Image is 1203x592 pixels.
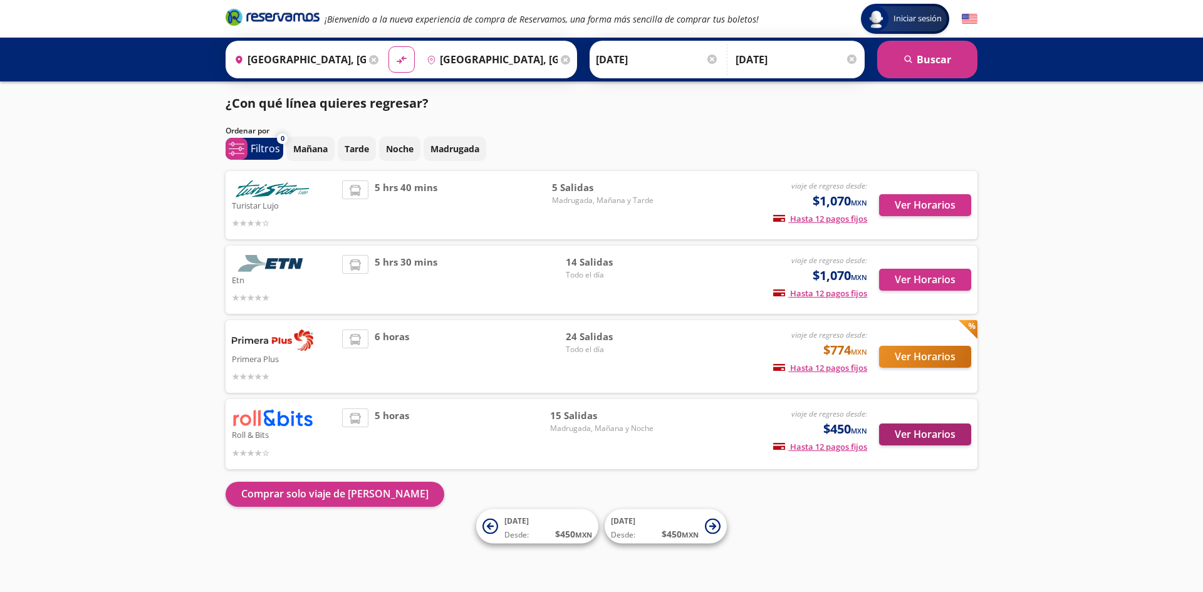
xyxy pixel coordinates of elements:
[773,362,867,373] span: Hasta 12 pagos fijos
[375,255,437,304] span: 5 hrs 30 mins
[375,408,409,459] span: 5 horas
[611,529,635,541] span: Desde:
[605,509,727,544] button: [DATE]Desde:$450MXN
[345,142,369,155] p: Tarde
[575,530,592,539] small: MXN
[773,213,867,224] span: Hasta 12 pagos fijos
[851,347,867,356] small: MXN
[566,330,654,344] span: 24 Salidas
[791,408,867,419] em: viaje de regreso desde:
[232,351,336,366] p: Primera Plus
[566,344,654,355] span: Todo el día
[879,346,971,368] button: Ver Horarios
[226,138,283,160] button: 0Filtros
[851,273,867,282] small: MXN
[877,41,977,78] button: Buscar
[229,44,366,75] input: Buscar Origen
[379,137,420,161] button: Noche
[823,420,867,439] span: $450
[555,527,592,541] span: $ 450
[773,441,867,452] span: Hasta 12 pagos fijos
[566,255,654,269] span: 14 Salidas
[232,180,313,197] img: Turistar Lujo
[552,180,654,195] span: 5 Salidas
[879,194,971,216] button: Ver Horarios
[791,255,867,266] em: viaje de regreso desde:
[422,44,558,75] input: Buscar Destino
[611,516,635,526] span: [DATE]
[281,133,284,144] span: 0
[375,330,409,383] span: 6 horas
[424,137,486,161] button: Madrugada
[232,272,336,287] p: Etn
[823,341,867,360] span: $774
[251,141,280,156] p: Filtros
[851,198,867,207] small: MXN
[879,269,971,291] button: Ver Horarios
[232,330,313,351] img: Primera Plus
[888,13,947,25] span: Iniciar sesión
[375,180,437,230] span: 5 hrs 40 mins
[232,255,313,272] img: Etn
[338,137,376,161] button: Tarde
[226,94,429,113] p: ¿Con qué línea quieres regresar?
[325,13,759,25] em: ¡Bienvenido a la nueva experiencia de compra de Reservamos, una forma más sencilla de comprar tus...
[813,192,867,210] span: $1,070
[791,180,867,191] em: viaje de regreso desde:
[504,529,529,541] span: Desde:
[879,423,971,445] button: Ver Horarios
[773,288,867,299] span: Hasta 12 pagos fijos
[504,516,529,526] span: [DATE]
[596,44,719,75] input: Elegir Fecha
[232,408,313,427] img: Roll & Bits
[550,423,654,434] span: Madrugada, Mañana y Noche
[293,142,328,155] p: Mañana
[566,269,654,281] span: Todo el día
[682,530,699,539] small: MXN
[226,482,444,507] button: Comprar solo viaje de [PERSON_NAME]
[791,330,867,340] em: viaje de regreso desde:
[226,8,320,30] a: Brand Logo
[286,137,335,161] button: Mañana
[662,527,699,541] span: $ 450
[962,11,977,27] button: English
[232,427,336,442] p: Roll & Bits
[552,195,654,206] span: Madrugada, Mañana y Tarde
[550,408,654,423] span: 15 Salidas
[226,8,320,26] i: Brand Logo
[476,509,598,544] button: [DATE]Desde:$450MXN
[386,142,414,155] p: Noche
[851,426,867,435] small: MXN
[813,266,867,285] span: $1,070
[430,142,479,155] p: Madrugada
[232,197,336,212] p: Turistar Lujo
[736,44,858,75] input: Opcional
[226,125,269,137] p: Ordenar por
